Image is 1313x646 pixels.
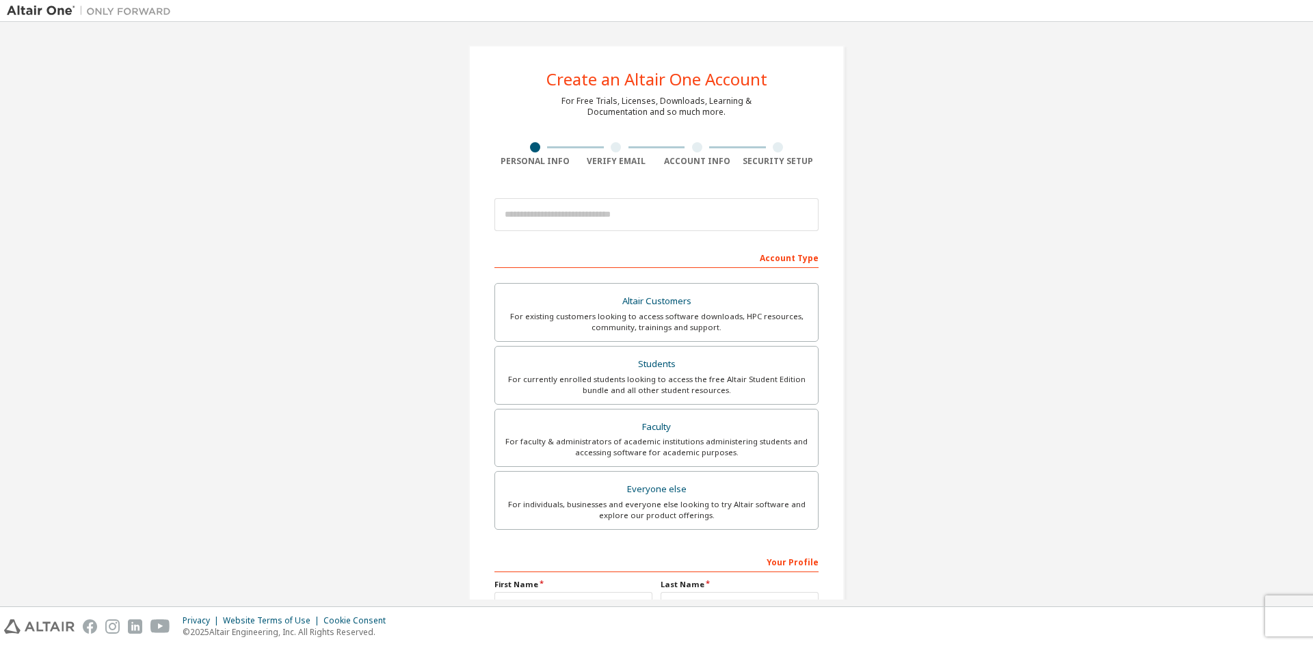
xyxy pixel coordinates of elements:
[503,436,810,458] div: For faculty & administrators of academic institutions administering students and accessing softwa...
[503,292,810,311] div: Altair Customers
[503,499,810,521] div: For individuals, businesses and everyone else looking to try Altair software and explore our prod...
[150,619,170,634] img: youtube.svg
[128,619,142,634] img: linkedin.svg
[503,355,810,374] div: Students
[503,374,810,396] div: For currently enrolled students looking to access the free Altair Student Edition bundle and all ...
[494,246,819,268] div: Account Type
[503,418,810,437] div: Faculty
[546,71,767,88] div: Create an Altair One Account
[656,156,738,167] div: Account Info
[494,156,576,167] div: Personal Info
[503,480,810,499] div: Everyone else
[494,579,652,590] label: First Name
[4,619,75,634] img: altair_logo.svg
[183,615,223,626] div: Privacy
[83,619,97,634] img: facebook.svg
[561,96,752,118] div: For Free Trials, Licenses, Downloads, Learning & Documentation and so much more.
[223,615,323,626] div: Website Terms of Use
[323,615,394,626] div: Cookie Consent
[576,156,657,167] div: Verify Email
[7,4,178,18] img: Altair One
[503,311,810,333] div: For existing customers looking to access software downloads, HPC resources, community, trainings ...
[105,619,120,634] img: instagram.svg
[494,550,819,572] div: Your Profile
[183,626,394,638] p: © 2025 Altair Engineering, Inc. All Rights Reserved.
[738,156,819,167] div: Security Setup
[661,579,819,590] label: Last Name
